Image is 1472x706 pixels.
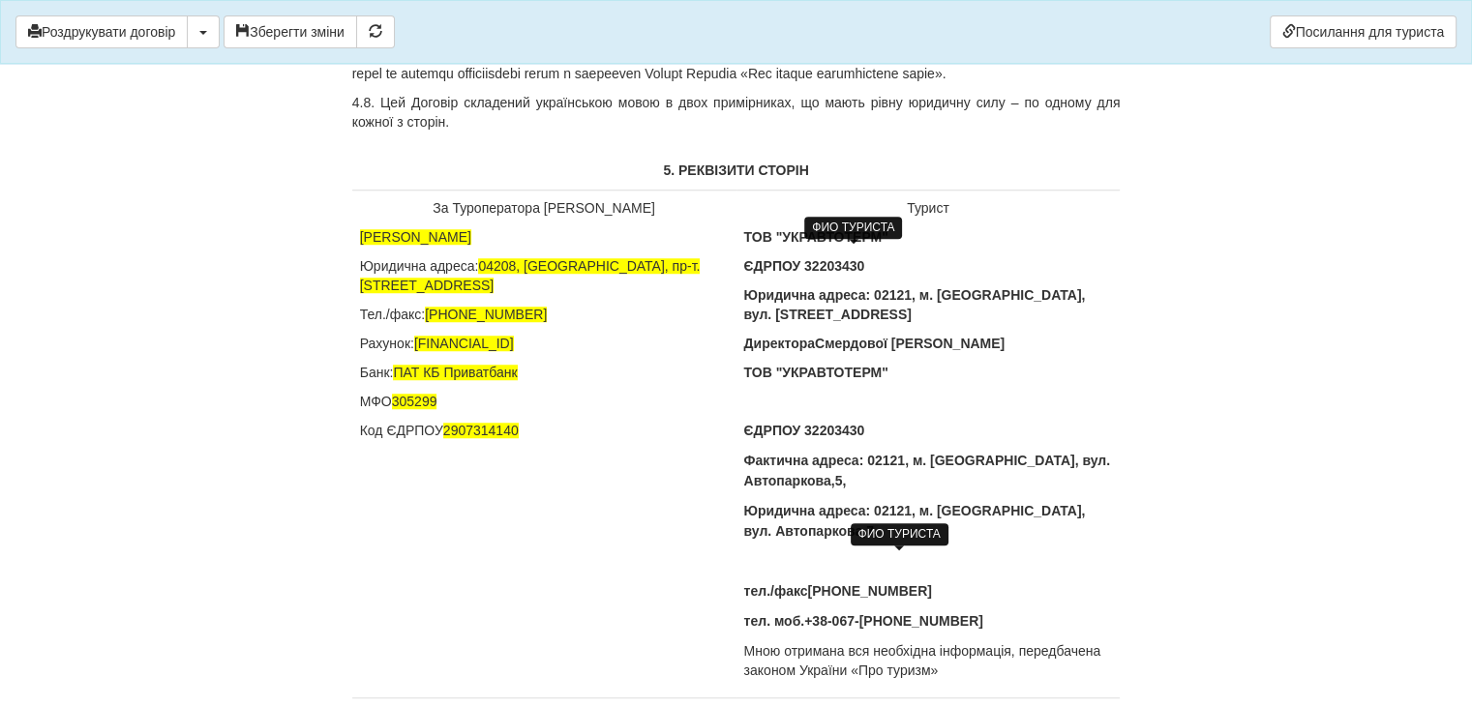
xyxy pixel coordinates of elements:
button: Зберегти зміни [224,15,357,48]
p: За Туроператора [PERSON_NAME] [360,198,729,218]
p: Код ЄДРПОУ [360,421,729,440]
b: 5, [835,473,847,488]
p: МФО [360,392,729,411]
span: [PHONE_NUMBER] [425,307,547,322]
b: тел. моб. [744,613,805,629]
span: Тел./факс: [360,307,426,322]
p: Юридична адреса: [360,256,729,295]
p: Рахунок: [360,334,729,353]
b: ТОВ "УКРАВТОТЕРМ" [744,365,888,380]
span: 04208, [GEOGRAPHIC_DATA], пр-т. [STREET_ADDRESS] [360,258,701,293]
a: Посилання для туриста [1270,15,1457,48]
div: ФИО ТУРИСТА [804,217,902,239]
b: [PHONE_NUMBER] [807,583,931,599]
span: ПАТ КБ Приватбанк [393,365,517,380]
span: 2907314140 [443,423,519,438]
button: Роздрукувати договір [15,15,188,48]
b: Директора [744,336,816,351]
span: Мною отримана вся необхідна інформація, передбачена законом України «Про туризм» [744,643,1101,678]
b: ЄДРПОУ 32203430 [744,423,865,438]
b: ЄДРПОУ 32203430 [744,258,865,274]
p: 5. РЕКВІЗИТИ СТОРІН [352,161,1121,180]
b: ТОВ "УКРАВТОТЕРМ" [744,229,888,245]
p: 4.8. Цей Договір складений українською мовою в двох примірниках, що мають рівну юридичну силу – п... [352,93,1121,132]
b: Смердової [PERSON_NAME] [815,336,1005,351]
b: Юридична адреса: 02121, м. [GEOGRAPHIC_DATA], вул. Автопаркова, [744,503,1086,539]
span: 305299 [392,394,437,409]
p: Банк: [360,363,729,382]
p: Турист [744,198,1113,218]
span: [FINANCIAL_ID] [414,336,514,351]
b: [PHONE_NUMBER] [859,613,983,629]
b: +38-067- [804,613,858,629]
b: Фактична адреса: 02121, м. [GEOGRAPHIC_DATA], вул. Автопаркова, [744,453,1110,488]
span: [PERSON_NAME] [360,229,471,245]
div: ФИО ТУРИСТА [851,523,948,545]
b: тел./факс [744,583,808,599]
b: Юридична адреса: 02121, м. [GEOGRAPHIC_DATA], вул. [STREET_ADDRESS] [744,287,1086,322]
